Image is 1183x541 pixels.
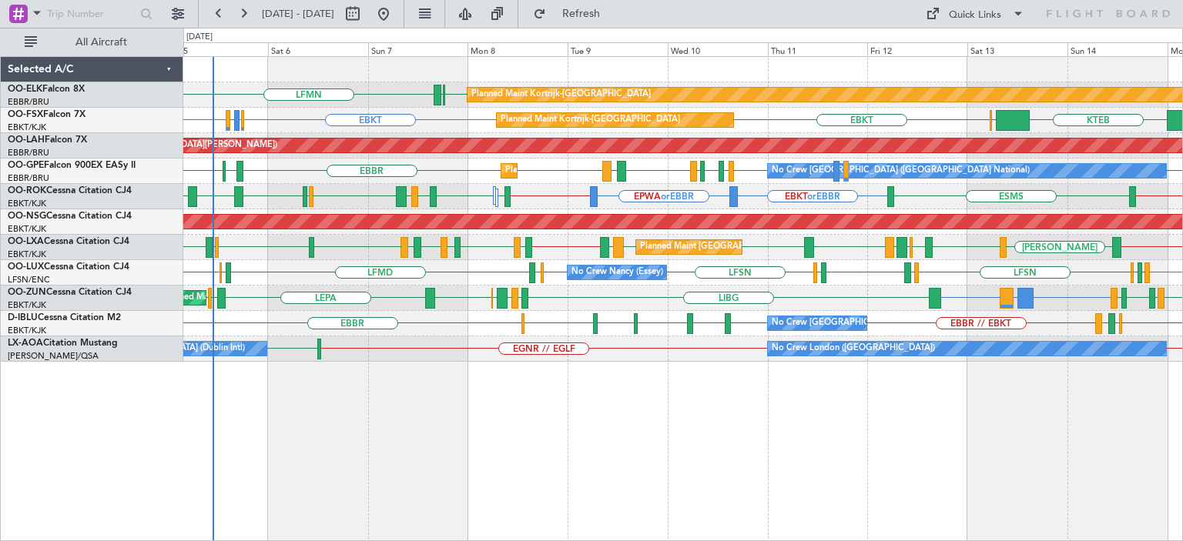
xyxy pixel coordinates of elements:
[8,161,136,170] a: OO-GPEFalcon 900EX EASy II
[8,110,43,119] span: OO-FSX
[772,159,1030,182] div: No Crew [GEOGRAPHIC_DATA] ([GEOGRAPHIC_DATA] National)
[967,42,1067,56] div: Sat 13
[8,262,44,272] span: OO-LUX
[8,85,85,94] a: OO-ELKFalcon 8X
[8,186,132,195] a: OO-ROKCessna Citation CJ4
[47,2,136,25] input: Trip Number
[368,42,468,56] div: Sun 7
[8,96,49,108] a: EBBR/BRU
[8,161,44,170] span: OO-GPE
[772,312,1030,335] div: No Crew [GEOGRAPHIC_DATA] ([GEOGRAPHIC_DATA] National)
[8,135,87,145] a: OO-LAHFalcon 7X
[17,30,167,55] button: All Aircraft
[772,337,935,360] div: No Crew London ([GEOGRAPHIC_DATA])
[8,339,43,348] span: LX-AOA
[8,313,121,322] a: D-IBLUCessna Citation M2
[8,85,42,94] span: OO-ELK
[505,159,784,182] div: Planned Maint [GEOGRAPHIC_DATA] ([GEOGRAPHIC_DATA] National)
[8,186,46,195] span: OO-ROK
[262,7,334,21] span: [DATE] - [DATE]
[8,237,44,246] span: OO-LXA
[8,110,85,119] a: OO-FSXFalcon 7X
[8,147,49,159] a: EBBR/BRU
[8,288,132,297] a: OO-ZUNCessna Citation CJ4
[501,109,680,132] div: Planned Maint Kortrijk-[GEOGRAPHIC_DATA]
[8,313,38,322] span: D-IBLU
[40,37,163,48] span: All Aircraft
[8,325,46,336] a: EBKT/KJK
[471,83,651,106] div: Planned Maint Kortrijk-[GEOGRAPHIC_DATA]
[949,8,1001,23] div: Quick Links
[168,42,268,56] div: Fri 5
[8,172,49,184] a: EBBR/BRU
[8,122,46,133] a: EBKT/KJK
[526,2,618,26] button: Refresh
[571,261,663,284] div: No Crew Nancy (Essey)
[8,274,50,286] a: LFSN/ENC
[668,42,768,56] div: Wed 10
[468,42,568,56] div: Mon 8
[268,42,368,56] div: Sat 6
[768,42,868,56] div: Thu 11
[640,235,919,259] div: Planned Maint [GEOGRAPHIC_DATA] ([GEOGRAPHIC_DATA] National)
[549,8,614,19] span: Refresh
[8,237,129,246] a: OO-LXACessna Citation CJ4
[8,262,129,272] a: OO-LUXCessna Citation CJ4
[1067,42,1168,56] div: Sun 14
[8,339,118,348] a: LX-AOACitation Mustang
[8,288,46,297] span: OO-ZUN
[8,350,99,362] a: [PERSON_NAME]/QSA
[8,212,132,221] a: OO-NSGCessna Citation CJ4
[8,223,46,235] a: EBKT/KJK
[8,198,46,209] a: EBKT/KJK
[8,135,45,145] span: OO-LAH
[8,249,46,260] a: EBKT/KJK
[918,2,1032,26] button: Quick Links
[867,42,967,56] div: Fri 12
[568,42,668,56] div: Tue 9
[8,299,46,311] a: EBKT/KJK
[8,212,46,221] span: OO-NSG
[186,31,213,44] div: [DATE]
